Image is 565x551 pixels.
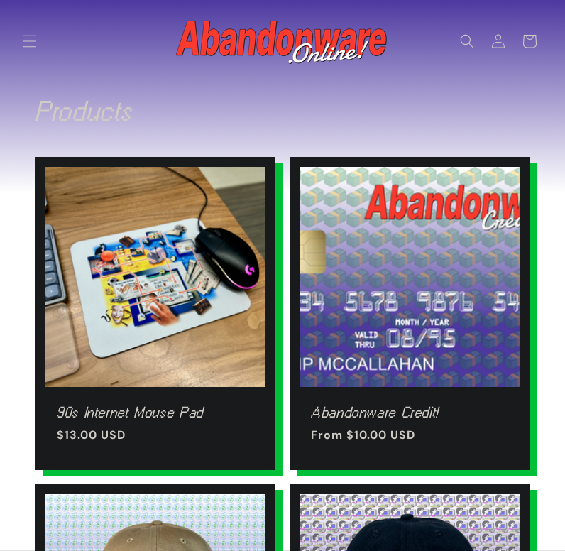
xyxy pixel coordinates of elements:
[451,26,483,57] summary: Search
[35,99,530,122] h1: Products
[311,406,508,419] a: Abandonware Credit!
[57,406,254,419] a: 90s Internet Mouse Pad
[171,7,395,75] a: Abandonware
[14,26,45,57] summary: Menu
[176,13,389,70] img: Abandonware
